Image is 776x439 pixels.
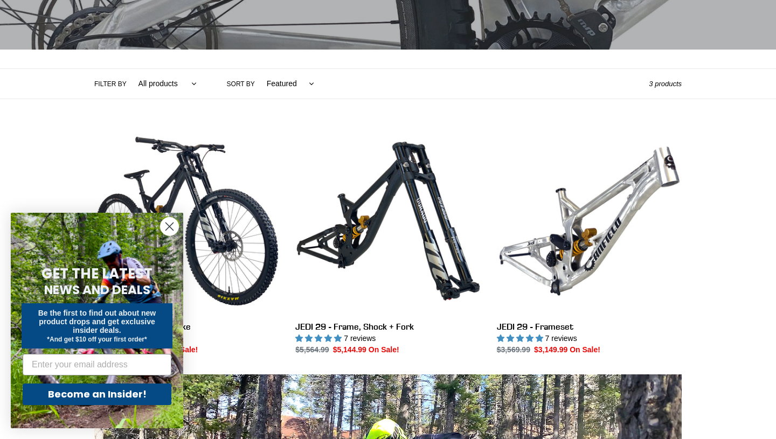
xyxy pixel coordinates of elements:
[23,354,171,375] input: Enter your email address
[44,281,150,298] span: NEWS AND DEALS
[38,309,156,335] span: Be the first to find out about new product drops and get exclusive insider deals.
[160,217,179,236] button: Close dialog
[94,79,127,89] label: Filter by
[23,384,171,405] button: Become an Insider!
[47,336,147,343] span: *And get $10 off your first order*
[227,79,255,89] label: Sort by
[649,80,682,88] span: 3 products
[41,264,153,283] span: GET THE LATEST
